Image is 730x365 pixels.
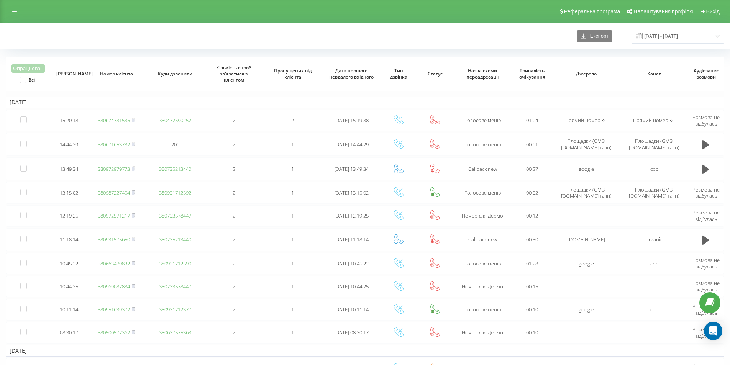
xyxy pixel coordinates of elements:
[620,110,688,131] td: Прямий номер КС
[159,306,191,313] a: 380931712377
[334,212,369,219] span: [DATE] 12:19:25
[291,306,294,313] span: 1
[291,260,294,267] span: 1
[6,97,724,108] td: [DATE]
[553,299,620,320] td: google
[553,228,620,251] td: [DOMAIN_NAME]
[692,326,720,339] span: Розмова не відбулась
[233,283,235,290] span: 2
[512,182,553,203] td: 00:02
[334,117,369,124] span: [DATE] 15:19:38
[334,189,369,196] span: [DATE] 13:15:02
[51,253,87,274] td: 10:45:22
[422,71,448,77] span: Статус
[453,157,512,180] td: Callback new
[51,228,87,251] td: 11:18:14
[291,236,294,243] span: 1
[159,117,191,124] a: 380472590252
[159,189,191,196] a: 380931712592
[453,299,512,320] td: Голосове меню
[152,71,198,77] span: Куди дзвонили
[51,205,87,227] td: 12:19:25
[620,157,688,180] td: cpc
[693,68,719,80] span: Аудіозапис розмови
[512,299,553,320] td: 00:10
[270,68,316,80] span: Пропущених від клієнта
[512,157,553,180] td: 00:27
[334,306,369,313] span: [DATE] 10:11:14
[94,71,139,77] span: Номер клієнта
[692,209,720,223] span: Розмова не відбулась
[692,186,720,200] span: Розмова не відбулась
[159,212,191,219] a: 380733578447
[233,329,235,336] span: 2
[453,110,512,131] td: Голосове меню
[233,260,235,267] span: 2
[291,189,294,196] span: 1
[51,322,87,344] td: 08:30:17
[453,322,512,344] td: Номер для Дермо
[512,253,553,274] td: 01:28
[512,228,553,251] td: 00:30
[98,165,130,172] a: 380972979773
[453,182,512,203] td: Голосове меню
[453,276,512,297] td: Номер для Дермо
[159,260,191,267] a: 380931712590
[706,8,720,15] span: Вихід
[334,283,369,290] span: [DATE] 10:44:25
[233,236,235,243] span: 2
[328,68,374,80] span: Дата першого невдалого вхідного
[692,303,720,316] span: Розмова не відбулась
[453,133,512,156] td: Голосове меню
[620,182,688,203] td: Площадки (GMB, [DOMAIN_NAME] та ін)
[233,189,235,196] span: 2
[98,189,130,196] a: 380987227454
[51,157,87,180] td: 13:49:34
[620,299,688,320] td: cpc
[620,133,688,156] td: Площадки (GMB, [DOMAIN_NAME] та ін)
[334,236,369,243] span: [DATE] 11:18:14
[291,141,294,148] span: 1
[586,33,609,39] span: Експорт
[627,71,681,77] span: Канал
[692,257,720,270] span: Розмова не відбулась
[692,280,720,293] span: Розмова не відбулась
[98,212,130,219] a: 380972571217
[334,329,369,336] span: [DATE] 08:30:17
[98,117,130,124] a: 380674731535
[51,299,87,320] td: 10:11:14
[553,182,620,203] td: Площадки (GMB, [DOMAIN_NAME] та ін)
[633,8,693,15] span: Налаштування профілю
[512,322,553,344] td: 00:10
[453,228,512,251] td: Callback new
[334,165,369,172] span: [DATE] 13:49:34
[98,236,130,243] a: 380931575650
[564,8,620,15] span: Реферальна програма
[334,260,369,267] span: [DATE] 10:45:22
[291,165,294,172] span: 1
[512,133,553,156] td: 00:01
[233,212,235,219] span: 2
[51,182,87,203] td: 13:15:02
[233,141,235,148] span: 2
[51,110,87,131] td: 15:20:18
[159,283,191,290] a: 380733578447
[98,283,130,290] a: 380969087884
[577,30,612,42] button: Експорт
[159,329,191,336] a: 380637575363
[159,236,191,243] a: 380735213440
[98,141,130,148] a: 380671653782
[553,253,620,274] td: google
[459,68,505,80] span: Назва схеми переадресації
[692,114,720,127] span: Розмова не відбулась
[211,65,257,83] span: Кількість спроб зв'язатися з клієнтом
[159,165,191,172] a: 380735213440
[6,345,724,357] td: [DATE]
[453,253,512,274] td: Голосове меню
[453,205,512,227] td: Номер для Дермо
[553,133,620,156] td: Площадки (GMB, [DOMAIN_NAME] та ін)
[98,306,130,313] a: 380951639372
[386,68,412,80] span: Тип дзвінка
[512,110,553,131] td: 01:04
[51,276,87,297] td: 10:44:25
